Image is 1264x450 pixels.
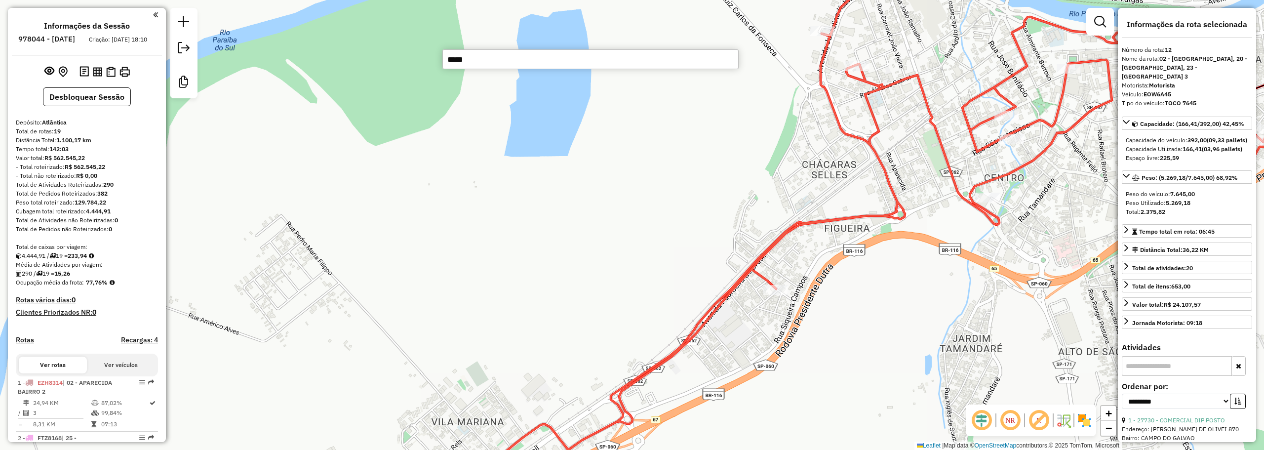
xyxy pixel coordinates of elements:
[16,225,158,234] div: Total de Pedidos não Roteirizados:
[38,379,63,386] span: EZH8314
[18,379,112,395] span: | 02 - APARECIDA BAIRRO 2
[1122,117,1252,130] a: Capacidade: (166,41/392,00) 42,45%
[174,72,194,94] a: Criar modelo
[16,260,158,269] div: Média de Atividades por viagem:
[18,408,23,418] td: /
[1160,154,1179,162] strong: 225,59
[18,35,75,43] h6: 978044 - [DATE]
[33,419,91,429] td: 8,31 KM
[1144,90,1171,98] strong: EOW6A45
[1165,46,1172,53] strong: 12
[33,408,91,418] td: 3
[19,357,87,373] button: Ver rotas
[1126,136,1248,145] div: Capacidade do veículo:
[16,271,22,277] i: Total de Atividades
[56,64,70,80] button: Centralizar mapa no depósito ou ponto de apoio
[1187,136,1207,144] strong: 392,00
[1141,208,1165,215] strong: 2.375,82
[1126,190,1195,198] span: Peso do veículo:
[54,270,70,277] strong: 15,26
[109,225,112,233] strong: 0
[1122,297,1252,311] a: Valor total:R$ 24.107,57
[174,12,194,34] a: Nova sessão e pesquisa
[42,64,56,80] button: Exibir sessão original
[16,127,158,136] div: Total de rotas:
[1126,207,1248,216] div: Total:
[23,410,29,416] i: Total de Atividades
[72,295,76,304] strong: 0
[1106,422,1112,434] span: −
[68,252,87,259] strong: 233,94
[1122,54,1252,81] div: Nome da rota:
[92,308,96,317] strong: 0
[1056,412,1071,428] img: Fluxo de ruas
[1122,243,1252,256] a: Distância Total:36,22 KM
[101,398,149,408] td: 87,02%
[16,189,158,198] div: Total de Pedidos Roteirizados:
[917,442,941,449] a: Leaflet
[16,171,158,180] div: - Total não roteirizado:
[16,154,158,163] div: Valor total:
[91,400,99,406] i: % de utilização do peso
[1207,136,1247,144] strong: (09,33 pallets)
[89,253,94,259] i: Meta Caixas/viagem: 1,00 Diferença: 232,94
[1164,301,1201,308] strong: R$ 24.107,57
[16,253,22,259] i: Cubagem total roteirizado
[1170,190,1195,198] strong: 7.645,00
[101,408,149,418] td: 99,84%
[16,198,158,207] div: Peso total roteirizado:
[54,127,61,135] strong: 19
[1165,99,1196,107] strong: TOCO 7645
[18,379,112,395] span: 1 -
[1126,199,1248,207] div: Peso Utilizado:
[49,253,56,259] i: Total de rotas
[174,38,194,60] a: Exportar sessão
[1183,246,1209,253] span: 36,22 KM
[75,199,106,206] strong: 129.784,22
[1230,394,1246,409] button: Ordem crescente
[16,136,158,145] div: Distância Total:
[1122,170,1252,184] a: Peso: (5.269,18/7.645,00) 68,92%
[1122,224,1252,238] a: Tempo total em rota: 06:45
[16,163,158,171] div: - Total roteirizado:
[970,409,993,432] span: Ocultar deslocamento
[1122,425,1252,434] div: Endereço: [PERSON_NAME] DE OLIVEI 870
[1132,264,1193,272] span: Total de atividades:
[1132,282,1190,291] div: Total de itens:
[86,207,111,215] strong: 4.444,91
[16,180,158,189] div: Total de Atividades Roteirizadas:
[942,442,944,449] span: |
[1106,407,1112,419] span: +
[1122,45,1252,54] div: Número da rota:
[1122,261,1252,274] a: Total de atividades:20
[121,336,158,344] h4: Recargas: 4
[1122,132,1252,166] div: Capacidade: (166,41/392,00) 42,45%
[38,434,62,442] span: FTZ8168
[1101,406,1116,421] a: Zoom in
[65,163,105,170] strong: R$ 562.545,22
[1183,145,1202,153] strong: 166,41
[1128,416,1225,424] a: 1 - 27730 - COMERCIAL DIP POSTO
[1132,300,1201,309] div: Valor total:
[1027,409,1051,432] span: Exibir rótulo
[36,271,42,277] i: Total de rotas
[1202,145,1242,153] strong: (03,96 pallets)
[16,118,158,127] div: Depósito:
[1166,199,1190,206] strong: 5.269,18
[1140,120,1244,127] span: Capacidade: (166,41/392,00) 42,45%
[91,65,104,78] button: Visualizar relatório de Roteirização
[33,398,91,408] td: 24,94 KM
[16,336,34,344] a: Rotas
[1122,20,1252,29] h4: Informações da rota selecionada
[1101,421,1116,436] a: Zoom out
[16,251,158,260] div: 4.444,91 / 19 =
[1139,228,1215,235] span: Tempo total em rota: 06:45
[115,216,118,224] strong: 0
[1122,380,1252,392] label: Ordenar por:
[1171,283,1190,290] strong: 653,00
[118,65,132,79] button: Imprimir Rotas
[16,243,158,251] div: Total de caixas por viagem:
[101,419,149,429] td: 07:13
[153,9,158,20] a: Clique aqui para minimizar o painel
